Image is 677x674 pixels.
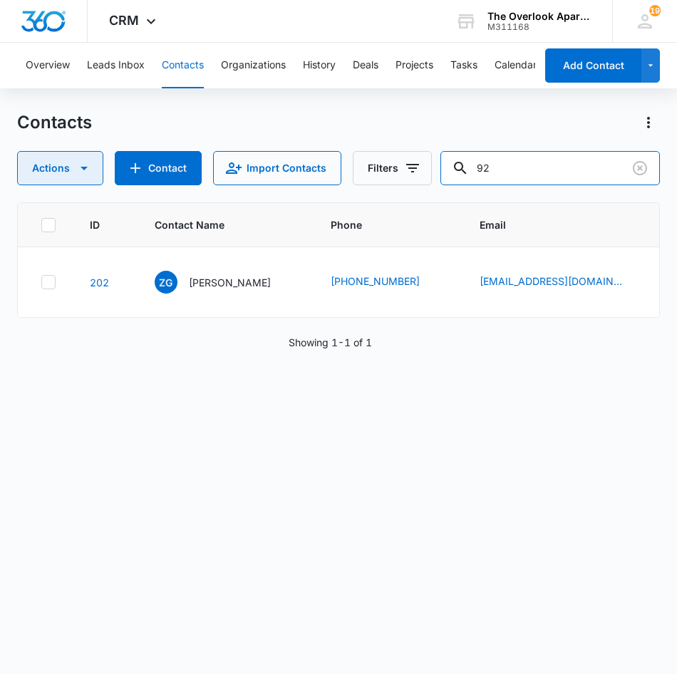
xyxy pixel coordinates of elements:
[495,43,537,88] button: Calendar
[629,157,651,180] button: Clear
[396,43,433,88] button: Projects
[487,11,591,22] div: account name
[649,5,661,16] div: notifications count
[189,275,271,290] p: [PERSON_NAME]
[303,43,336,88] button: History
[162,43,204,88] button: Contacts
[90,276,109,289] a: Navigate to contact details page for Zachary Gould
[450,43,477,88] button: Tasks
[289,335,372,350] p: Showing 1-1 of 1
[353,151,432,185] button: Filters
[213,151,341,185] button: Import Contacts
[331,274,445,291] div: Phone - (712) 259-1015 - Select to Edit Field
[155,271,177,294] span: ZG
[115,151,202,185] button: Add Contact
[545,48,641,83] button: Add Contact
[331,217,425,232] span: Phone
[90,217,100,232] span: ID
[155,271,296,294] div: Contact Name - Zachary Gould - Select to Edit Field
[87,43,145,88] button: Leads Inbox
[480,217,627,232] span: Email
[353,43,378,88] button: Deals
[17,112,92,133] h1: Contacts
[440,151,660,185] input: Search Contacts
[649,5,661,16] span: 19
[487,22,591,32] div: account id
[26,43,70,88] button: Overview
[155,217,276,232] span: Contact Name
[17,151,103,185] button: Actions
[480,274,648,291] div: Email - xczach@gmail.com - Select to Edit Field
[637,111,660,134] button: Actions
[109,13,139,28] span: CRM
[331,274,420,289] a: [PHONE_NUMBER]
[221,43,286,88] button: Organizations
[480,274,622,289] a: [EMAIL_ADDRESS][DOMAIN_NAME]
